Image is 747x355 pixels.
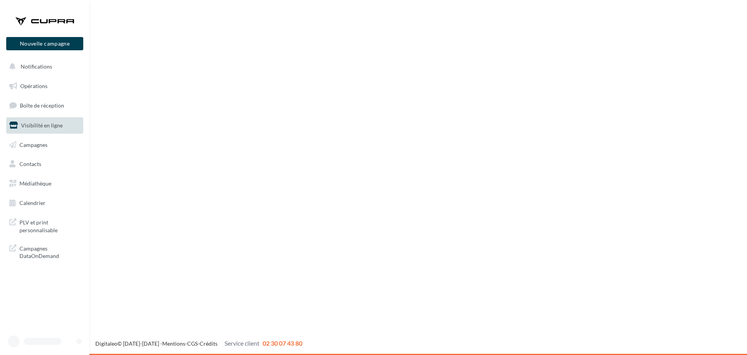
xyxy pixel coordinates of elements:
[19,200,46,206] span: Calendrier
[162,340,185,347] a: Mentions
[19,217,80,234] span: PLV et print personnalisable
[95,340,302,347] span: © [DATE]-[DATE] - - -
[5,137,85,153] a: Campagnes
[200,340,217,347] a: Crédits
[187,340,198,347] a: CGS
[21,122,63,129] span: Visibilité en ligne
[20,83,47,89] span: Opérations
[263,339,302,347] span: 02 30 07 43 80
[5,58,82,75] button: Notifications
[5,97,85,114] a: Boîte de réception
[19,243,80,260] span: Campagnes DataOnDemand
[5,117,85,134] a: Visibilité en ligne
[5,156,85,172] a: Contacts
[19,161,41,167] span: Contacts
[5,175,85,192] a: Médiathèque
[19,180,51,187] span: Médiathèque
[19,141,47,148] span: Campagnes
[5,195,85,211] a: Calendrier
[224,339,260,347] span: Service client
[95,340,117,347] a: Digitaleo
[20,102,64,109] span: Boîte de réception
[5,78,85,94] a: Opérations
[6,37,83,50] button: Nouvelle campagne
[21,63,52,70] span: Notifications
[5,240,85,263] a: Campagnes DataOnDemand
[5,214,85,237] a: PLV et print personnalisable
